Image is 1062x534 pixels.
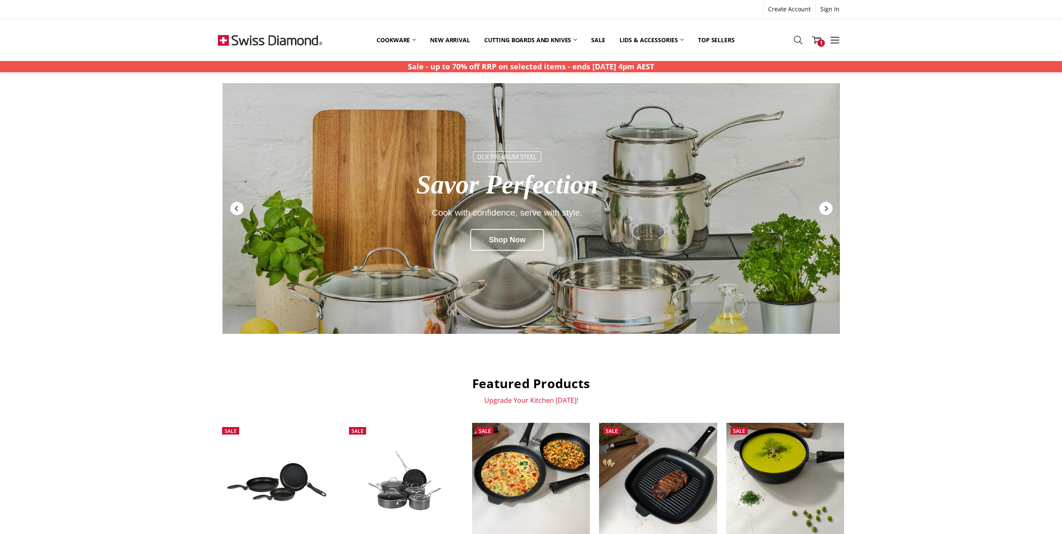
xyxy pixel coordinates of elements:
span: Sale [351,427,364,435]
a: Lids & Accessories [612,31,691,49]
a: New arrival [423,31,477,49]
h2: Featured Products [218,376,844,392]
a: Top Sellers [691,31,741,49]
a: Redirect to https://swissdiamond.com.au/cookware/shop-by-collection/premium-steel-dlx/ [223,83,840,334]
a: Sign In [816,3,844,15]
div: Previous [229,201,244,216]
span: Sale [733,427,745,435]
a: Cookware [369,31,423,49]
span: Sale [479,427,491,435]
img: XD Nonstick 3 Piece Fry Pan set - 20CM, 24CM & 28CM [218,453,336,511]
div: Slide 5 of 7 [498,321,520,332]
strong: Sale - up to 70% off RRP on selected items - ends [DATE] 4pm AEST [408,61,654,71]
div: Next [818,201,833,216]
span: Sale [225,427,237,435]
div: Shop Now [470,229,544,251]
div: Slide 7 of 7 [542,321,564,332]
div: Slide 6 of 7 [520,321,542,332]
img: Free Shipping On Every Order [218,19,322,61]
a: Create Account [764,3,815,15]
span: Sale [606,427,618,435]
div: Cook with confidence, serve with style. [275,208,739,217]
span: 1 [817,39,825,47]
a: Sale [584,31,612,49]
a: 1 [807,30,826,51]
img: Swiss Diamond Hard Anodised 5 pc set (20 & 28cm fry pan, 16cm sauce pan w lid, 24x7cm saute pan w... [345,442,463,521]
div: DLX Premium Steel [473,151,541,162]
a: Cutting boards and knives [477,31,584,49]
p: Upgrade Your Kitchen [DATE]! [218,396,844,404]
div: Savor Perfection [275,170,739,199]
